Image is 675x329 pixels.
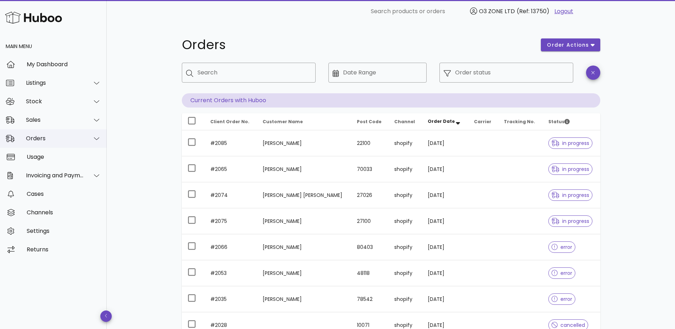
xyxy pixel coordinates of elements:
[552,245,573,250] span: error
[552,323,585,328] span: cancelled
[552,297,573,302] span: error
[257,130,352,156] td: [PERSON_NAME]
[394,119,415,125] span: Channel
[27,153,101,160] div: Usage
[257,208,352,234] td: [PERSON_NAME]
[182,38,533,51] h1: Orders
[468,113,498,130] th: Carrier
[205,113,257,130] th: Client Order No.
[548,119,570,125] span: Status
[422,113,469,130] th: Order Date: Sorted descending. Activate to remove sorting.
[422,182,469,208] td: [DATE]
[504,119,535,125] span: Tracking No.
[26,135,84,142] div: Orders
[422,234,469,260] td: [DATE]
[351,130,389,156] td: 22100
[422,156,469,182] td: [DATE]
[541,38,600,51] button: order actions
[182,93,600,108] p: Current Orders with Huboo
[5,10,62,25] img: Huboo Logo
[205,156,257,182] td: #2065
[422,286,469,312] td: [DATE]
[257,260,352,286] td: [PERSON_NAME]
[389,182,422,208] td: shopify
[351,208,389,234] td: 27100
[552,167,589,172] span: in progress
[257,286,352,312] td: [PERSON_NAME]
[257,182,352,208] td: [PERSON_NAME] [PERSON_NAME]
[389,286,422,312] td: shopify
[210,119,249,125] span: Client Order No.
[543,113,600,130] th: Status
[552,193,589,198] span: in progress
[351,234,389,260] td: 80403
[517,7,549,15] span: (Ref: 13750)
[27,190,101,197] div: Cases
[552,271,573,276] span: error
[27,228,101,234] div: Settings
[351,182,389,208] td: 27026
[351,286,389,312] td: 78542
[351,156,389,182] td: 70033
[205,182,257,208] td: #2074
[26,116,84,123] div: Sales
[389,156,422,182] td: shopify
[257,156,352,182] td: [PERSON_NAME]
[498,113,542,130] th: Tracking No.
[389,260,422,286] td: shopify
[389,130,422,156] td: shopify
[479,7,515,15] span: O3 ZONE LTD
[389,208,422,234] td: shopify
[263,119,303,125] span: Customer Name
[205,260,257,286] td: #2053
[422,130,469,156] td: [DATE]
[351,113,389,130] th: Post Code
[351,260,389,286] td: 48118
[547,41,589,49] span: order actions
[357,119,381,125] span: Post Code
[552,141,589,146] span: in progress
[26,98,84,105] div: Stock
[422,208,469,234] td: [DATE]
[428,118,455,124] span: Order Date
[257,234,352,260] td: [PERSON_NAME]
[422,260,469,286] td: [DATE]
[554,7,573,16] a: Logout
[27,246,101,253] div: Returns
[552,219,589,224] span: in progress
[205,130,257,156] td: #2085
[26,172,84,179] div: Invoicing and Payments
[474,119,491,125] span: Carrier
[389,113,422,130] th: Channel
[257,113,352,130] th: Customer Name
[27,209,101,216] div: Channels
[205,286,257,312] td: #2035
[26,79,84,86] div: Listings
[205,234,257,260] td: #2066
[205,208,257,234] td: #2075
[389,234,422,260] td: shopify
[27,61,101,68] div: My Dashboard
